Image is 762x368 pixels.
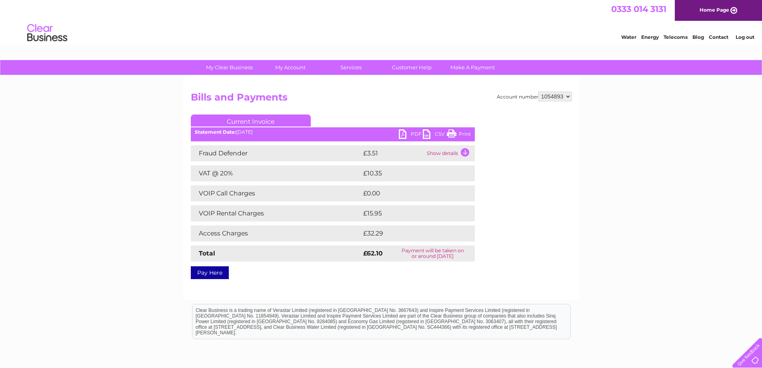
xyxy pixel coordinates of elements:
td: Payment will be taken on or around [DATE] [391,245,475,261]
td: £15.95 [361,205,458,221]
a: Contact [709,34,728,40]
a: PDF [399,129,423,141]
td: £32.29 [361,225,458,241]
a: Energy [641,34,659,40]
a: Telecoms [664,34,688,40]
h2: Bills and Payments [191,92,572,107]
img: logo.png [27,21,68,45]
a: 0333 014 3131 [611,4,666,14]
a: Pay Here [191,266,229,279]
strong: £62.10 [363,249,383,257]
div: Account number [497,92,572,101]
a: CSV [423,129,447,141]
a: Make A Payment [440,60,506,75]
a: Customer Help [379,60,445,75]
td: Fraud Defender [191,145,361,161]
a: Blog [692,34,704,40]
a: Log out [736,34,754,40]
a: Print [447,129,471,141]
td: £10.35 [361,165,458,181]
a: My Clear Business [196,60,262,75]
td: VOIP Rental Charges [191,205,361,221]
a: My Account [257,60,323,75]
div: Clear Business is a trading name of Verastar Limited (registered in [GEOGRAPHIC_DATA] No. 3667643... [192,4,570,39]
td: £0.00 [361,185,456,201]
td: £3.51 [361,145,425,161]
a: Services [318,60,384,75]
td: Access Charges [191,225,361,241]
a: Water [621,34,636,40]
a: Current Invoice [191,115,311,127]
div: [DATE] [191,129,475,135]
td: VOIP Call Charges [191,185,361,201]
td: Show details [425,145,475,161]
b: Statement Date: [195,129,236,135]
strong: Total [199,249,215,257]
td: VAT @ 20% [191,165,361,181]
